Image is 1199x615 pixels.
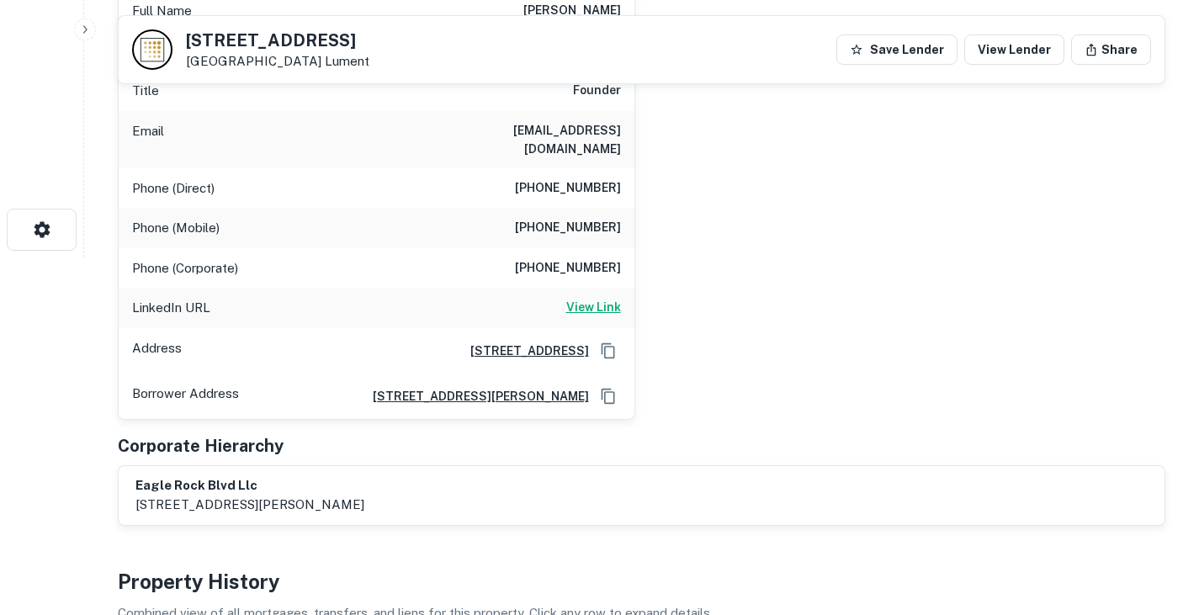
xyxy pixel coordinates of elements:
[132,218,220,238] p: Phone (Mobile)
[118,566,1165,596] h4: Property History
[135,495,364,515] p: [STREET_ADDRESS][PERSON_NAME]
[523,1,621,21] h6: [PERSON_NAME]
[132,1,192,21] p: Full Name
[135,476,364,496] h6: eagle rock blvd llc
[186,32,369,49] h5: [STREET_ADDRESS]
[515,178,621,199] h6: [PHONE_NUMBER]
[132,338,182,363] p: Address
[132,81,159,101] p: Title
[596,338,621,363] button: Copy Address
[1071,34,1151,65] button: Share
[132,298,210,318] p: LinkedIn URL
[596,384,621,409] button: Copy Address
[964,34,1064,65] a: View Lender
[566,298,621,316] h6: View Link
[359,387,589,406] a: [STREET_ADDRESS][PERSON_NAME]
[132,384,239,409] p: Borrower Address
[515,258,621,278] h6: [PHONE_NUMBER]
[132,121,164,158] p: Email
[1115,480,1199,561] iframe: Chat Widget
[515,218,621,238] h6: [PHONE_NUMBER]
[325,54,369,68] a: Lument
[419,121,621,158] h6: [EMAIL_ADDRESS][DOMAIN_NAME]
[186,54,369,69] p: [GEOGRAPHIC_DATA]
[132,258,238,278] p: Phone (Corporate)
[118,433,284,459] h5: Corporate Hierarchy
[566,298,621,318] a: View Link
[836,34,958,65] button: Save Lender
[573,81,621,101] h6: Founder
[132,178,215,199] p: Phone (Direct)
[457,342,589,360] a: [STREET_ADDRESS]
